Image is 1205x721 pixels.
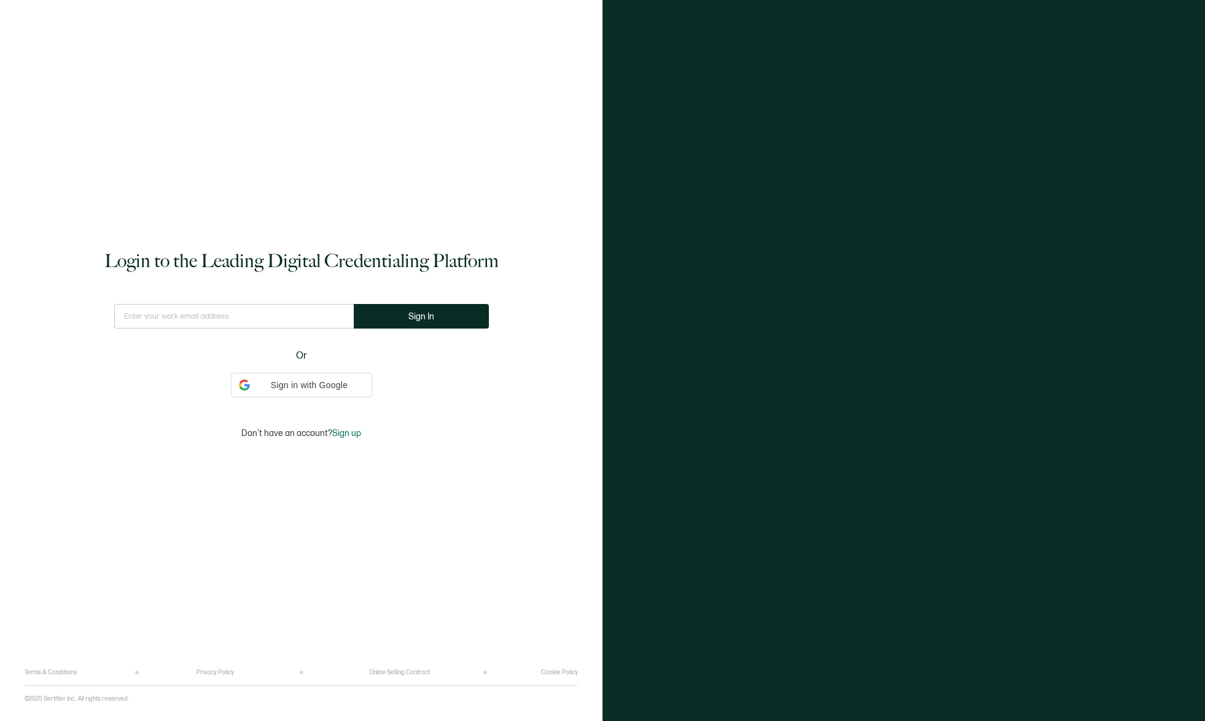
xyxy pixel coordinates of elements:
a: Privacy Policy [197,669,234,676]
div: Sign in with Google [231,373,372,397]
button: Sign In [354,304,489,329]
a: Online Selling Contract [369,669,430,676]
p: ©2025 Sertifier Inc.. All rights reserved. [25,695,129,703]
a: Cookie Policy [541,669,578,676]
h1: Login to the Leading Digital Credentialing Platform [104,249,499,273]
a: Terms & Conditions [25,669,77,676]
span: Or [296,348,307,364]
input: Enter your work email address [114,304,354,329]
span: Sign In [408,312,434,321]
span: Sign in with Google [255,379,364,392]
span: Sign up [332,428,361,438]
p: Don't have an account? [241,428,361,438]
